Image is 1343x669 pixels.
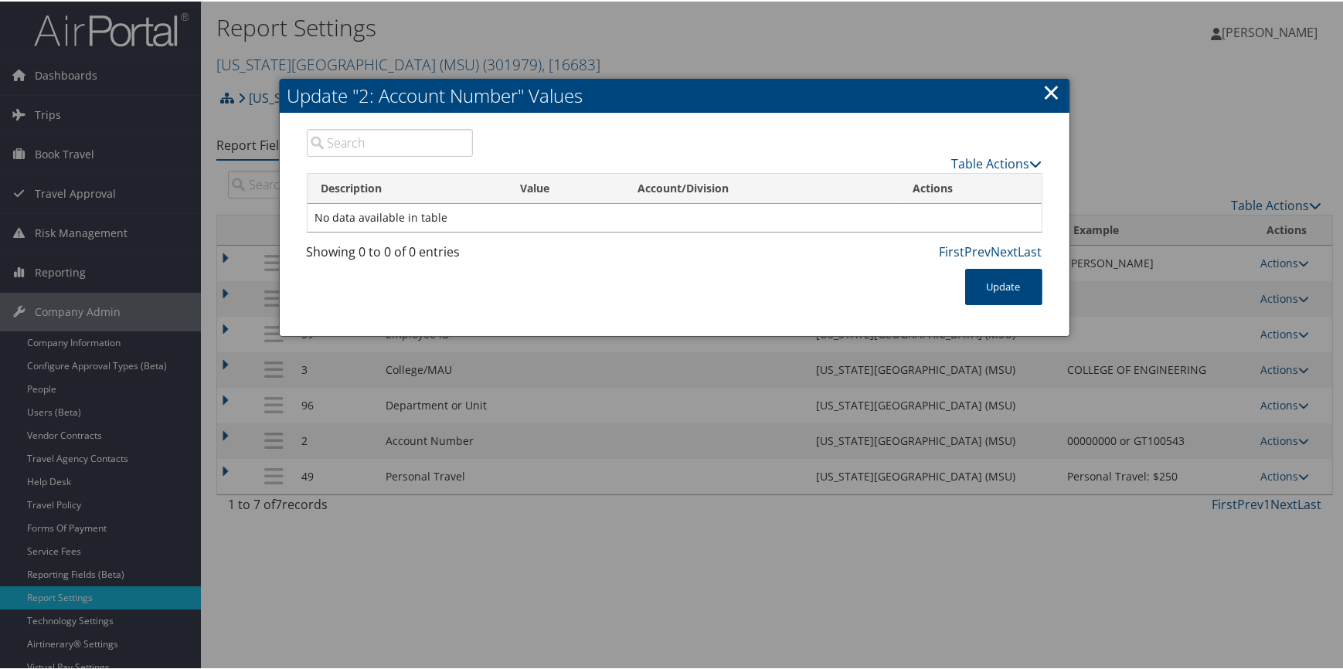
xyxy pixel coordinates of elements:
a: Table Actions [952,154,1042,171]
h2: Update "2: Account Number" Values [280,77,1069,111]
a: First [940,242,965,259]
a: Next [991,242,1018,259]
th: Description: activate to sort column descending [308,172,507,202]
td: No data available in table [308,202,1042,230]
th: Value: activate to sort column ascending [507,172,624,202]
button: Update [965,267,1042,304]
a: Last [1018,242,1042,259]
div: Showing 0 to 0 of 0 entries [307,241,474,267]
a: Prev [965,242,991,259]
a: × [1043,75,1061,106]
th: Account/Division: activate to sort column ascending [624,172,899,202]
input: Search [307,127,474,155]
th: Actions [899,172,1041,202]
